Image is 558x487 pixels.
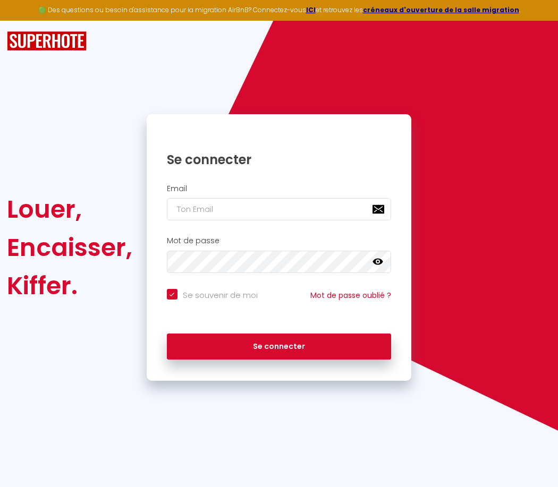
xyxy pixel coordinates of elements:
a: créneaux d'ouverture de la salle migration [363,5,519,14]
button: Se connecter [167,334,392,360]
img: SuperHote logo [7,31,87,51]
h2: Mot de passe [167,236,392,245]
div: Encaisser, [7,228,132,267]
div: Kiffer. [7,267,132,305]
a: Mot de passe oublié ? [310,290,391,301]
a: ICI [306,5,316,14]
div: Louer, [7,190,132,228]
h1: Se connecter [167,151,392,168]
input: Ton Email [167,198,392,220]
h2: Email [167,184,392,193]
